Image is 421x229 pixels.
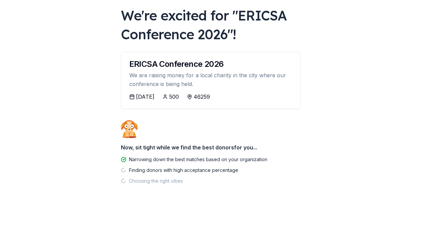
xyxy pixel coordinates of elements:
[129,177,183,185] div: Choosing the right vibes
[121,6,300,44] div: We're excited for " ERICSA Conference 2026 "!
[194,93,210,101] div: 46259
[169,93,179,101] div: 500
[129,155,267,164] div: Narrowing down the best matches based on your organization
[129,60,292,68] div: ERICSA Conference 2026
[129,71,292,89] div: We are raising money for a local charity in the city where our conference is being held.
[129,166,238,174] div: Finding donors with high acceptance percentage
[136,93,154,101] div: [DATE]
[121,141,300,154] div: Now, sit tight while we find the best donors for you...
[121,120,138,138] img: Dog waiting patiently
